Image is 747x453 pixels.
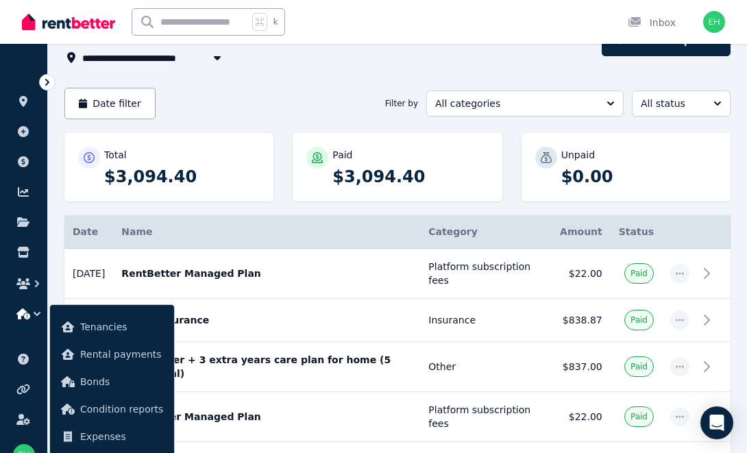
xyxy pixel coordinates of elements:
[121,353,412,380] p: Dishwasher + 3 extra years care plan for home (5 years total)
[420,215,552,249] th: Category
[435,97,596,110] span: All categories
[80,319,163,335] span: Tenancies
[113,215,420,249] th: Name
[121,267,412,280] p: RentBetter Managed Plan
[104,148,127,162] p: Total
[385,98,418,109] span: Filter by
[80,401,163,417] span: Condition reports
[420,299,552,342] td: Insurance
[64,249,113,299] td: [DATE]
[332,148,352,162] p: Paid
[561,166,717,188] p: $0.00
[80,428,163,445] span: Expenses
[64,215,113,249] th: Date
[56,313,169,341] a: Tenancies
[703,11,725,33] img: Emilien and Lauren
[630,315,648,326] span: Paid
[273,16,278,27] span: k
[121,313,412,327] p: Home Insurance
[420,392,552,442] td: Platform subscription fees
[64,299,113,342] td: [DATE]
[420,249,552,299] td: Platform subscription fees
[630,411,648,422] span: Paid
[641,97,702,110] span: All status
[552,392,611,442] td: $22.00
[630,361,648,372] span: Paid
[64,88,156,119] button: Date filter
[611,215,662,249] th: Status
[121,410,412,424] p: RentBetter Managed Plan
[700,406,733,439] div: Open Intercom Messenger
[552,299,611,342] td: $838.87
[552,215,611,249] th: Amount
[420,342,552,392] td: Other
[552,342,611,392] td: $837.00
[80,346,163,363] span: Rental payments
[630,268,648,279] span: Paid
[628,16,676,29] div: Inbox
[56,395,169,423] a: Condition reports
[56,341,169,368] a: Rental payments
[80,374,163,390] span: Bonds
[22,12,115,32] img: RentBetter
[552,249,611,299] td: $22.00
[332,166,488,188] p: $3,094.40
[632,90,731,117] button: All status
[56,423,169,450] a: Expenses
[56,368,169,395] a: Bonds
[426,90,624,117] button: All categories
[104,166,260,188] p: $3,094.40
[561,148,595,162] p: Unpaid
